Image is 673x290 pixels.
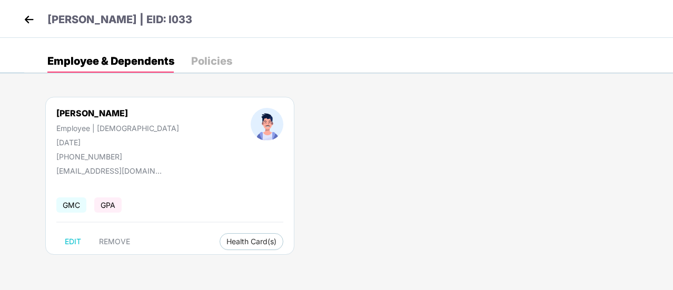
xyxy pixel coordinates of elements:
[21,12,37,27] img: back
[99,237,130,246] span: REMOVE
[47,12,192,28] p: [PERSON_NAME] | EID: I033
[220,233,283,250] button: Health Card(s)
[94,197,122,213] span: GPA
[56,124,179,133] div: Employee | [DEMOGRAPHIC_DATA]
[65,237,81,246] span: EDIT
[56,138,179,147] div: [DATE]
[251,108,283,141] img: profileImage
[191,56,232,66] div: Policies
[56,197,86,213] span: GMC
[56,233,90,250] button: EDIT
[47,56,174,66] div: Employee & Dependents
[226,239,276,244] span: Health Card(s)
[56,108,179,118] div: [PERSON_NAME]
[56,166,162,175] div: [EMAIL_ADDRESS][DOMAIN_NAME]
[91,233,138,250] button: REMOVE
[56,152,179,161] div: [PHONE_NUMBER]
